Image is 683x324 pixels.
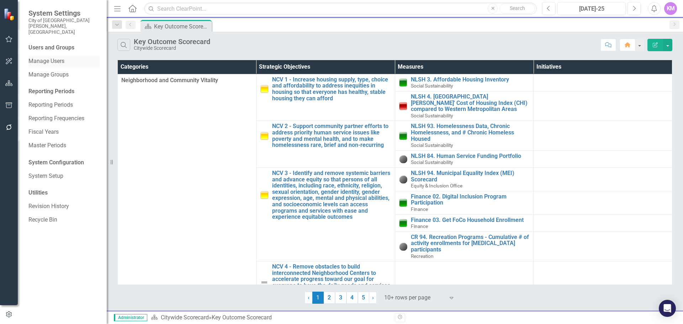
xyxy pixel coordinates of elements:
[560,5,623,13] div: [DATE]-25
[272,264,391,301] a: NCV 4 - Remove obstacles to build interconnected Neighborhood Centers to accelerate progress towa...
[399,219,407,227] img: On Target
[260,132,269,140] img: Caution
[272,76,391,101] a: NCV 1 - Increase housing supply, type, choice and affordability to address inequities in housing ...
[256,121,395,168] td: Double-Click to Edit Right Click for Context Menu
[395,74,534,91] td: Double-Click to Edit Right Click for Context Menu
[399,175,407,184] img: No Information
[260,85,269,93] img: Caution
[28,9,100,17] span: System Settings
[260,278,269,287] img: Not Defined
[28,128,100,136] a: Fiscal Years
[411,234,530,253] a: CR 94. Recreation Programs - Cumulative # of activity enrollments for [MEDICAL_DATA] participants
[256,74,395,121] td: Double-Click to Edit Right Click for Context Menu
[395,121,534,150] td: Double-Click to Edit Right Click for Context Menu
[399,102,407,110] img: Below Plan
[346,292,358,304] a: 4
[28,71,100,79] a: Manage Groups
[256,168,395,261] td: Double-Click to Edit Right Click for Context Menu
[499,4,535,14] button: Search
[411,159,453,165] span: Social Sustainability
[312,292,324,304] span: 1
[659,300,676,317] div: Open Intercom Messenger
[272,170,391,220] a: NCV 3 - Identify and remove systemic barriers and advance equity so that persons of all identitie...
[308,294,309,301] span: ‹
[399,78,407,87] img: On Target
[411,76,530,83] a: NLSH 3. Affordable Housing Inventory
[134,38,210,46] div: Key Outcome Scorecard
[399,155,407,163] img: No Information
[144,2,537,15] input: Search ClearPoint...
[28,189,100,197] div: Utilities
[411,113,453,118] span: Social Sustainability
[28,57,100,65] a: Manage Users
[395,91,534,121] td: Double-Click to Edit Right Click for Context Menu
[28,44,100,52] div: Users and Groups
[411,170,530,182] a: NLSH 94. Municipal Equality Index (MEI) Scorecard
[411,94,530,112] a: NLSH 4. [GEOGRAPHIC_DATA][PERSON_NAME]' Cost of Housing Index (CHI) compared to Western Metropoli...
[28,87,100,96] div: Reporting Periods
[411,123,530,142] a: NLSH 93. Homelessness Data, Chronic Homelessness, and # Chronic Homeless Housed
[411,83,453,89] span: Social Sustainability
[3,8,16,21] img: ClearPoint Strategy
[28,172,100,180] a: System Setup
[161,314,209,321] a: Citywide Scorecard
[28,142,100,150] a: Master Periods
[411,142,453,148] span: Social Sustainability
[28,216,100,224] a: Recycle Bin
[28,115,100,123] a: Reporting Frequencies
[118,74,256,303] td: Double-Click to Edit
[28,17,100,35] small: City of [GEOGRAPHIC_DATA][PERSON_NAME], [GEOGRAPHIC_DATA]
[395,168,534,191] td: Double-Click to Edit Right Click for Context Menu
[664,2,677,15] button: KM
[28,202,100,211] a: Revision History
[28,159,100,167] div: System Configuration
[395,150,534,168] td: Double-Click to Edit Right Click for Context Menu
[399,242,407,251] img: No Information
[114,314,147,321] span: Administrator
[399,132,407,140] img: On Target
[510,5,525,11] span: Search
[395,191,534,214] td: Double-Click to Edit Right Click for Context Menu
[411,217,530,223] a: Finance 03. Get FoCo Household Enrollment
[411,153,530,159] a: NLSH 84. Human Service Funding Portfolio
[335,292,346,304] a: 3
[260,191,269,199] img: Caution
[395,232,534,261] td: Double-Click to Edit Right Click for Context Menu
[212,314,272,321] div: Key Outcome Scorecard
[399,198,407,207] img: On Target
[411,193,530,206] a: Finance 02. Digital Inclusion Program Participation
[121,76,253,85] span: Neighborhood and Community Vitality
[358,292,369,304] a: 5
[134,46,210,51] div: Citywide Scorecard
[411,253,434,259] span: Recreation
[395,214,534,232] td: Double-Click to Edit Right Click for Context Menu
[411,183,462,188] span: Equity & Inclusion Office
[151,314,390,322] div: »
[411,223,428,229] span: Finance
[324,292,335,304] a: 2
[256,261,395,304] td: Double-Click to Edit Right Click for Context Menu
[411,206,428,212] span: Finance
[557,2,626,15] button: [DATE]-25
[372,294,374,301] span: ›
[272,123,391,148] a: NCV 2 - Support community partner efforts to address priority human service issues like poverty a...
[28,101,100,109] a: Reporting Periods
[154,22,210,31] div: Key Outcome Scorecard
